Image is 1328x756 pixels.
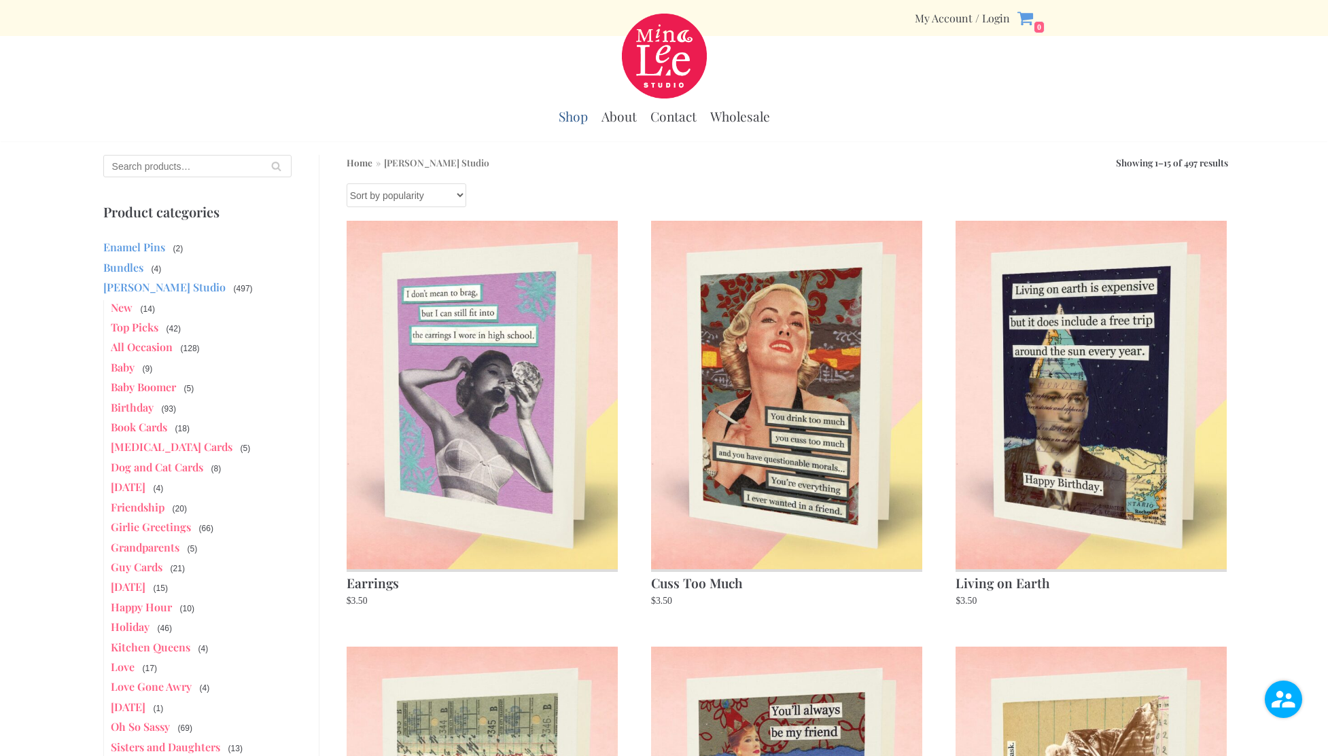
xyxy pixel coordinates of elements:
[956,596,960,606] span: $
[261,155,292,177] button: Search
[956,569,1227,594] h2: Living on Earth
[111,500,164,514] a: Friendship
[651,221,922,609] a: Cuss Too Much $3.50
[347,221,618,609] a: Earrings $3.50
[601,108,637,125] a: About
[622,14,707,98] a: Mina Lee Studio
[347,596,351,606] span: $
[171,503,188,515] span: (20)
[347,156,372,168] a: Home
[141,662,158,674] span: (17)
[650,108,697,125] a: Contact
[111,400,154,414] a: Birthday
[139,303,156,315] span: (14)
[111,520,191,534] a: Girlie Greetings
[956,221,1227,609] a: Living on Earth $3.50
[915,11,1010,25] a: My Account / Login
[111,439,232,454] a: [MEDICAL_DATA] Cards
[165,323,182,335] span: (42)
[179,342,201,355] span: (128)
[198,522,215,535] span: (66)
[347,155,489,170] nav: Breadcrumb
[710,108,770,125] a: Wholesale
[239,442,252,454] span: (5)
[111,540,179,554] a: Grandparents
[179,602,196,615] span: (10)
[347,183,466,207] select: Shop order
[111,660,135,674] a: Love
[103,240,165,254] a: Enamel Pins
[111,579,145,594] a: [DATE]
[111,460,203,474] a: Dog and Cat Cards
[111,560,162,574] a: Guy Cards
[186,543,199,555] span: (5)
[111,619,150,634] a: Holiday
[956,596,977,606] bdi: 3.50
[956,221,1227,569] img: Living on Earth
[111,700,145,714] a: [DATE]
[1116,155,1228,170] p: Showing 1–15 of 497 results
[111,740,220,754] a: Sisters and Daughters
[347,221,618,569] img: Earrings
[111,320,158,334] a: Top Picks
[111,679,192,694] a: Love Gone Awry
[232,283,254,295] span: (497)
[152,582,169,594] span: (15)
[174,422,191,435] span: (18)
[197,643,210,655] span: (4)
[111,719,170,734] a: Oh So Sassy
[111,380,176,394] a: Baby Boomer
[183,382,196,395] span: (5)
[1265,681,1302,718] img: user.png
[150,263,163,275] span: (4)
[1034,21,1045,33] span: 0
[198,682,211,694] span: (4)
[559,101,770,132] div: Primary Menu
[152,482,165,494] span: (4)
[559,108,588,125] a: Shop
[651,596,672,606] bdi: 3.50
[111,340,173,354] a: All Occasion
[103,280,226,294] a: [PERSON_NAME] Studio
[111,480,145,494] a: [DATE]
[1017,10,1045,26] a: 0
[103,260,143,274] a: Bundles
[111,640,190,654] a: Kitchen Queens
[347,596,368,606] bdi: 3.50
[172,242,185,255] span: (2)
[103,204,292,219] p: Product categories
[227,742,244,755] span: (13)
[651,596,656,606] span: $
[347,569,618,594] h2: Earrings
[160,403,177,415] span: (93)
[152,702,165,715] span: (1)
[111,600,172,614] a: Happy Hour
[156,622,173,634] span: (46)
[915,11,1010,25] div: Secondary Menu
[103,155,292,177] input: Search products…
[111,360,135,374] a: Baby
[651,221,922,569] img: Cuss Too Much
[111,300,133,314] a: New
[651,569,922,594] h2: Cuss Too Much
[210,463,223,475] span: (8)
[141,363,154,375] span: (9)
[111,420,167,434] a: Book Cards
[372,156,384,168] span: »
[177,722,194,734] span: (69)
[169,562,186,575] span: (21)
